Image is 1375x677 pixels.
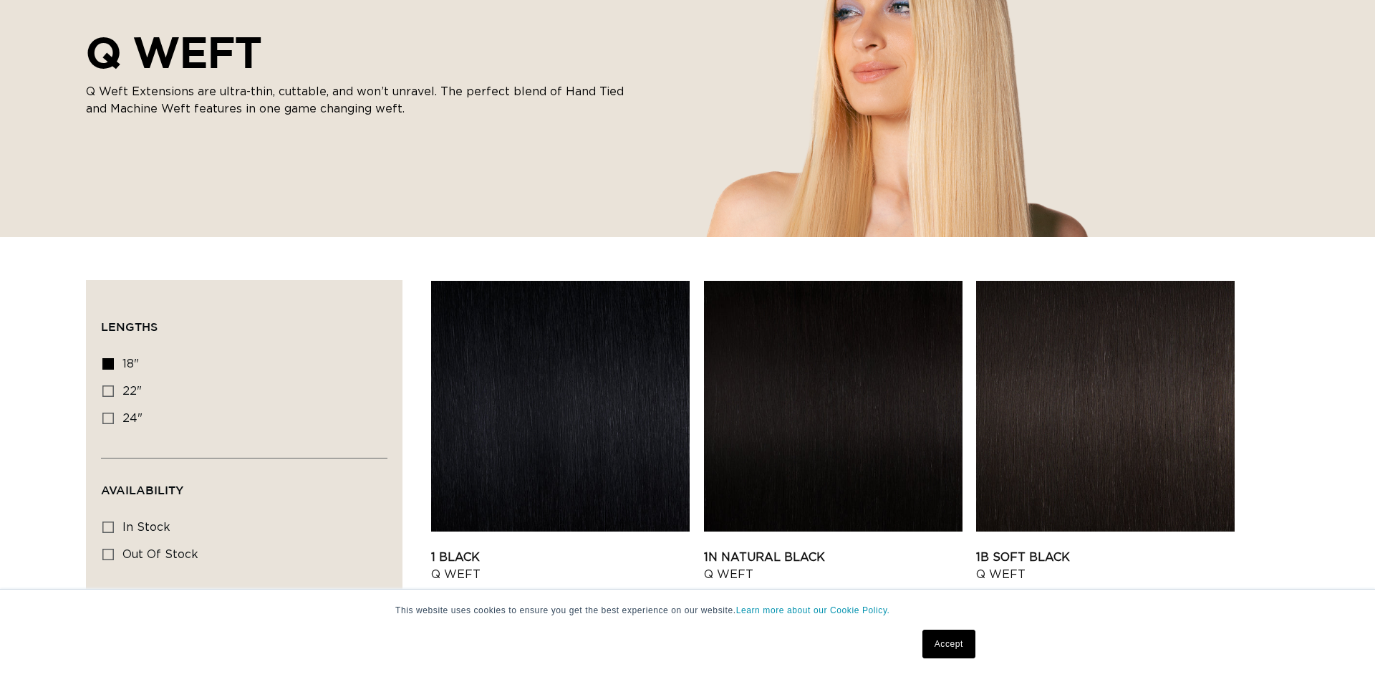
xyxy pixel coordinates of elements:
[101,484,183,496] span: Availability
[976,549,1235,583] a: 1B Soft Black Q Weft
[101,458,387,510] summary: Availability (0 selected)
[86,83,630,117] p: Q Weft Extensions are ultra-thin, cuttable, and won’t unravel. The perfect blend of Hand Tied and...
[101,320,158,333] span: Lengths
[122,522,170,533] span: In stock
[736,605,890,615] a: Learn more about our Cookie Policy.
[122,413,143,424] span: 24"
[101,295,387,347] summary: Lengths (0 selected)
[922,630,975,658] a: Accept
[395,604,980,617] p: This website uses cookies to ensure you get the best experience on our website.
[122,358,139,370] span: 18"
[122,549,198,560] span: Out of stock
[704,549,962,583] a: 1N Natural Black Q Weft
[431,549,690,583] a: 1 Black Q Weft
[86,27,630,77] h2: Q WEFT
[122,385,142,397] span: 22"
